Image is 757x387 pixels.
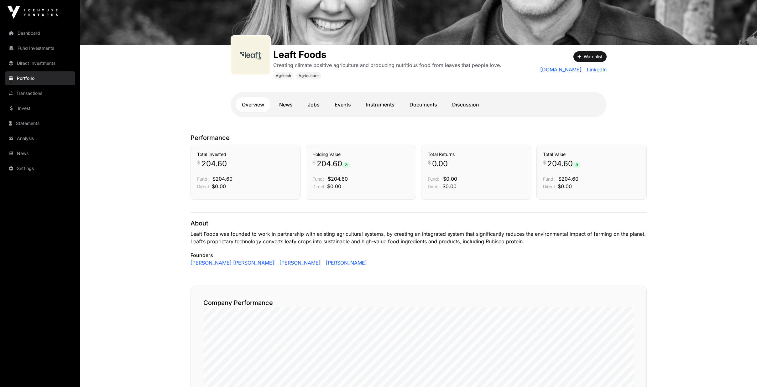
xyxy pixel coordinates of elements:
span: 0.00 [432,159,448,169]
button: Watchlist [573,51,607,62]
span: 204.60 [201,159,227,169]
span: Fund: [428,176,439,182]
span: $204.60 [558,176,578,182]
span: Fund: [312,176,324,182]
img: Icehouse Ventures Logo [8,6,58,19]
span: $ [428,159,431,166]
span: $ [543,159,546,166]
a: [PERSON_NAME] [PERSON_NAME] [191,259,274,266]
a: News [5,147,75,160]
span: $ [197,159,200,166]
a: Instruments [360,97,401,112]
a: Invest [5,101,75,115]
a: Settings [5,162,75,175]
a: Documents [403,97,443,112]
a: News [273,97,299,112]
span: 204.60 [317,159,350,169]
a: Analysis [5,132,75,145]
h2: Company Performance [203,298,634,307]
a: Statements [5,116,75,130]
a: [PERSON_NAME] [277,259,321,266]
span: Agritech [276,73,291,78]
a: Fund Investments [5,41,75,55]
a: LinkedIn [584,66,607,73]
span: Fund: [197,176,209,182]
span: $ [312,159,316,166]
span: Fund: [543,176,555,182]
a: Direct Investments [5,56,75,70]
p: About [191,219,647,228]
h3: Total Returns [428,151,525,157]
a: [PERSON_NAME] [323,259,367,266]
span: Direct: [543,184,556,189]
h1: Leaft Foods [273,49,501,60]
a: Portfolio [5,71,75,85]
iframe: Chat Widget [726,357,757,387]
a: Dashboard [5,26,75,40]
span: $0.00 [442,183,457,189]
p: Performance [191,133,647,142]
a: Overview [236,97,270,112]
img: leaft_foods_logo.jpeg [234,38,268,72]
span: Direct: [197,184,211,189]
span: 204.60 [547,159,581,169]
a: Jobs [301,97,326,112]
span: $0.00 [558,183,572,189]
a: [DOMAIN_NAME] [540,66,582,73]
a: Transactions [5,86,75,100]
span: Direct: [312,184,326,189]
span: Direct: [428,184,441,189]
h3: Holding Value [312,151,410,157]
span: $204.60 [328,176,348,182]
p: Leaft Foods was founded to work in partnership with existing agricultural systems, by creating an... [191,230,647,245]
p: Creating climate positive agriculture and producing nutritious food from leaves that people love. [273,61,501,69]
h3: Total Invested [197,151,294,157]
a: Discussion [446,97,485,112]
span: $204.60 [212,176,232,182]
p: Founders [191,251,647,259]
h3: Total Value [543,151,640,157]
span: $0.00 [327,183,341,189]
span: $0.00 [443,176,457,182]
span: Agriculture [299,73,319,78]
a: Events [328,97,357,112]
nav: Tabs [236,97,602,112]
span: $0.00 [212,183,226,189]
